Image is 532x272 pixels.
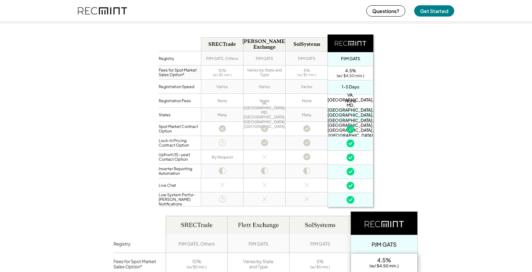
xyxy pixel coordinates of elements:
div: (w/ $4.50 min.) [337,73,364,78]
div: Registration Fees [159,98,191,103]
img: recmint-logotype%403x%20%281%29.jpeg [78,1,127,20]
button: Get Started [414,5,454,17]
div: PJM GATS [341,56,360,61]
div: Spot Market Contract Option [159,124,201,133]
div: Many [302,112,311,117]
div: Live Chat [159,183,176,187]
div: By Request [212,155,233,159]
div: None [217,98,227,103]
div: PJM GATS, Others [206,56,238,61]
div: 10% [218,68,226,73]
div: SRECTrade [208,42,236,47]
div: Upfront (15-year) Contact Option [159,152,201,161]
div: PJM GATS [256,56,273,61]
div: 4.5% [345,68,356,73]
div: (w/ $5 min.) [297,73,316,77]
div: (w/ $5 min.) [213,73,232,77]
div: Varies [259,84,270,89]
div: States [159,112,171,117]
div: PJM GATS [298,56,315,61]
div: Lock-In Pricing Contract Option [159,138,201,147]
div: 5% [304,68,310,73]
div: None [302,98,312,103]
div: 1-5 Days [342,85,359,89]
div: Registration Speed [159,84,194,89]
div: Many [217,112,227,117]
div: Registry [159,56,174,61]
div: [PERSON_NAME] Exchange [242,39,286,50]
img: recmint-logotype-knockout.png [333,39,368,48]
div: Fees for Spot Market Sales Option* [159,68,201,77]
div: SolSystems [293,42,320,47]
div: Inverter Reporting Automation [159,166,201,175]
div: Varies [216,84,228,89]
button: Questions? [366,5,405,17]
div: None [260,98,270,103]
div: VA, [GEOGRAPHIC_DATA], MD, [GEOGRAPHIC_DATA], [GEOGRAPHIC_DATA], [GEOGRAPHIC_DATA], [GEOGRAPHIC_D... [328,93,374,138]
div: Low System Perfor-[PERSON_NAME] Notifications [159,192,201,206]
div: Varies by State and Type [243,68,285,77]
div: VA, [GEOGRAPHIC_DATA], MD, [GEOGRAPHIC_DATA], [GEOGRAPHIC_DATA], [GEOGRAPHIC_DATA] [243,101,286,129]
div: Varies [301,84,312,89]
